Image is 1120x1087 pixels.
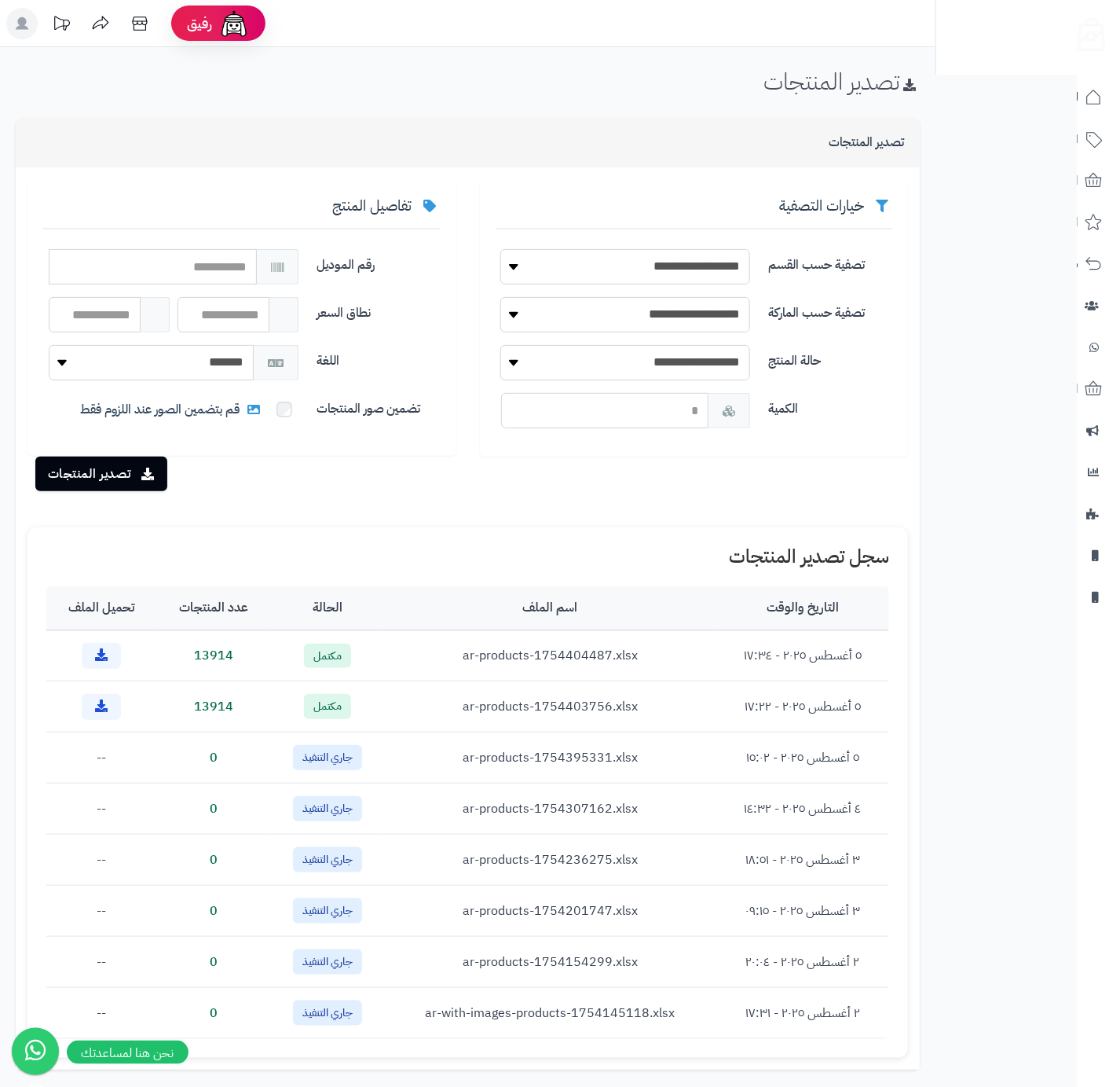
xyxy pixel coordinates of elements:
[762,249,899,274] label: تصفية حسب القسم
[270,586,384,630] th: الحالة
[46,937,156,988] td: --
[384,886,716,937] td: ar-products-1754201747.xlsx
[716,886,889,937] td: ٣ أغسطس ٢٠٢٥ - ٠٩:١٥
[716,835,889,886] td: ٣ أغسطس ٢٠٢٥ - ١٨:٥١
[310,297,447,322] label: نطاق السعر
[156,733,270,784] td: 0
[187,14,212,33] span: رفيق
[304,644,351,669] span: مكتمل
[218,8,250,39] img: ai-face.png
[293,745,362,770] span: جاري التنفيذ
[42,8,81,43] a: تحديثات المنصة
[46,586,156,630] th: تحميل الملف
[716,681,889,733] td: ٥ أغسطس ٢٠٢٥ - ١٧:٢٢
[384,681,716,733] td: ar-products-1754403756.xlsx
[293,949,362,975] span: جاري التنفيذ
[829,136,904,150] h3: تصدير المنتجات
[716,733,889,784] td: ٥ أغسطس ٢٠٢٥ - ١٥:٠٢
[716,937,889,988] td: ٢ أغسطس ٢٠٢٥ - ٢٠:٠٤
[384,630,716,681] td: ar-products-1754404487.xlsx
[46,784,156,835] td: --
[716,586,889,630] th: التاريخ والوقت
[310,345,447,370] label: اللغة
[46,546,889,567] h1: سجل تصدير المنتجات
[293,898,362,924] span: جاري التنفيذ
[384,937,716,988] td: ar-products-1754154299.xlsx
[1067,12,1105,51] img: logo
[46,733,156,784] td: --
[779,195,864,216] span: خيارات التصفية
[293,796,362,821] span: جاري التنفيذ
[333,195,412,216] span: تفاصيل المنتج
[293,1001,362,1026] span: جاري التنفيذ
[384,733,716,784] td: ar-products-1754395331.xlsx
[384,586,716,630] th: اسم الملف
[156,937,270,988] td: 0
[156,988,270,1039] td: 0
[46,886,156,937] td: --
[35,457,167,491] button: تصدير المنتجات
[310,393,447,418] label: تضمين صور المنتجات
[310,249,447,274] label: رقم الموديل
[156,630,270,681] td: 13914
[156,586,270,630] th: عدد المنتجات
[384,988,716,1039] td: ar-with-images-products-1754145118.xlsx
[384,835,716,886] td: ar-products-1754236275.xlsx
[156,835,270,886] td: 0
[80,401,264,419] span: قم بتضمين الصور عند اللزوم فقط
[46,835,156,886] td: --
[156,886,270,937] td: 0
[762,345,899,370] label: حالة المنتج
[293,847,362,872] span: جاري التنفيذ
[304,694,351,719] span: مكتمل
[763,68,920,94] h1: تصدير المنتجات
[762,393,899,418] label: الكمية
[46,988,156,1039] td: --
[384,784,716,835] td: ar-products-1754307162.xlsx
[156,784,270,835] td: 0
[716,784,889,835] td: ٤ أغسطس ٢٠٢٥ - ١٤:٣٢
[156,681,270,733] td: 13914
[716,630,889,681] td: ٥ أغسطس ٢٠٢٥ - ١٧:٣٤
[716,988,889,1039] td: ٢ أغسطس ٢٠٢٥ - ١٧:٣١
[762,297,899,322] label: تصفية حسب الماركة
[276,402,291,417] input: قم بتضمين الصور عند اللزوم فقط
